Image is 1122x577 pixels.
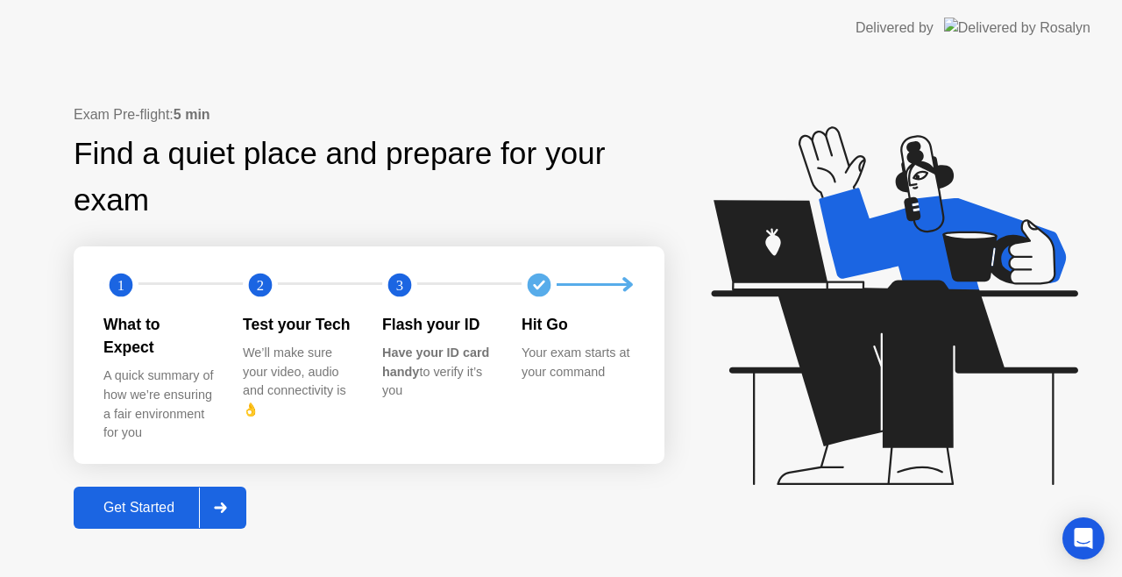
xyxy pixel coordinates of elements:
b: 5 min [174,107,210,122]
b: Have your ID card handy [382,345,489,379]
text: 1 [117,276,124,293]
text: 3 [396,276,403,293]
div: Test your Tech [243,313,354,336]
div: We’ll make sure your video, audio and connectivity is 👌 [243,344,354,419]
div: to verify it’s you [382,344,494,401]
div: Exam Pre-flight: [74,104,664,125]
div: Delivered by [856,18,934,39]
div: Open Intercom Messenger [1062,517,1104,559]
text: 2 [257,276,264,293]
div: Flash your ID [382,313,494,336]
div: What to Expect [103,313,215,360]
div: Hit Go [522,313,633,336]
img: Delivered by Rosalyn [944,18,1090,38]
div: Your exam starts at your command [522,344,633,381]
div: Find a quiet place and prepare for your exam [74,131,664,224]
button: Get Started [74,487,246,529]
div: Get Started [79,500,199,516]
div: A quick summary of how we’re ensuring a fair environment for you [103,367,215,442]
